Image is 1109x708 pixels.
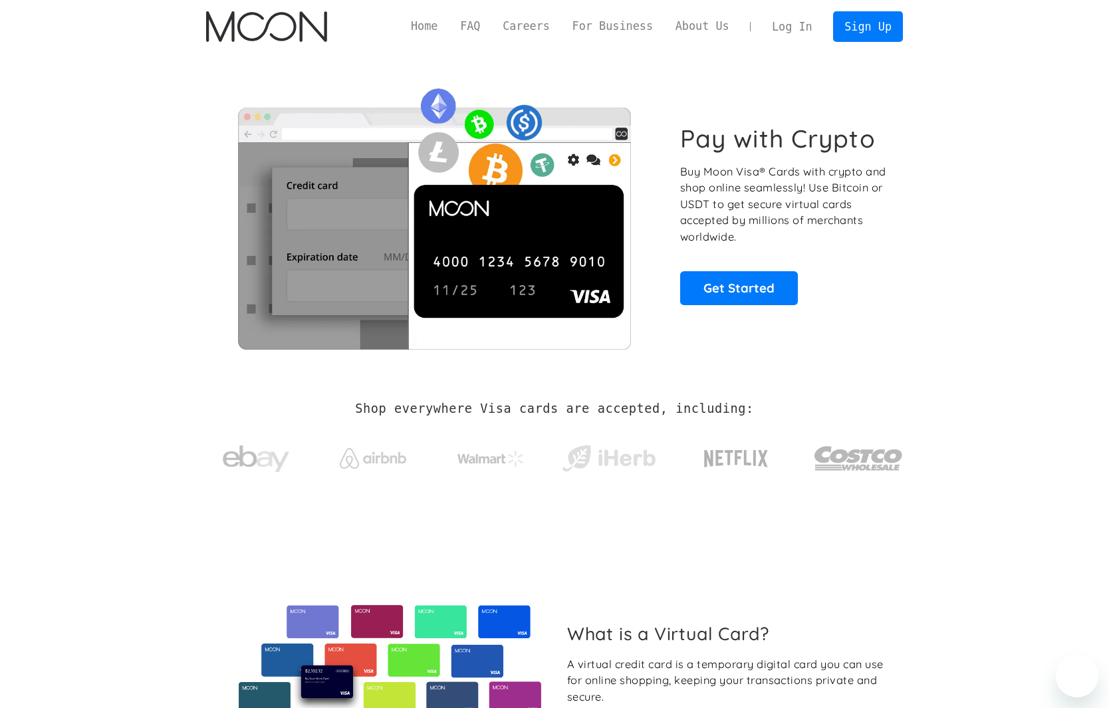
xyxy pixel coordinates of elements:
img: Airbnb [340,448,406,469]
a: Careers [491,18,560,35]
a: Get Started [680,271,798,304]
img: ebay [223,438,289,480]
a: Home [400,18,449,35]
a: Sign Up [833,11,902,41]
img: iHerb [559,441,658,476]
iframe: Кнопка запуска окна обмена сообщениями [1056,655,1098,697]
img: Netflix [703,442,769,475]
div: A virtual credit card is a temporary digital card you can use for online shopping, keeping your t... [567,656,892,705]
a: Log In [761,12,823,41]
a: home [206,11,326,42]
img: Costco [814,433,903,483]
a: Netflix [677,429,796,482]
a: Costco [814,420,903,490]
img: Moon Logo [206,11,326,42]
a: Walmart [441,437,541,473]
a: FAQ [449,18,491,35]
a: ebay [206,425,305,487]
h1: Pay with Crypto [680,124,876,154]
h2: What is a Virtual Card? [567,623,892,644]
a: iHerb [559,428,658,483]
h2: Shop everywhere Visa cards are accepted, including: [355,402,753,416]
img: Moon Cards let you spend your crypto anywhere Visa is accepted. [206,79,662,349]
a: Airbnb [324,435,423,475]
p: Buy Moon Visa® Cards with crypto and shop online seamlessly! Use Bitcoin or USDT to get secure vi... [680,164,888,245]
img: Walmart [457,451,524,467]
a: About Us [664,18,741,35]
a: For Business [561,18,664,35]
